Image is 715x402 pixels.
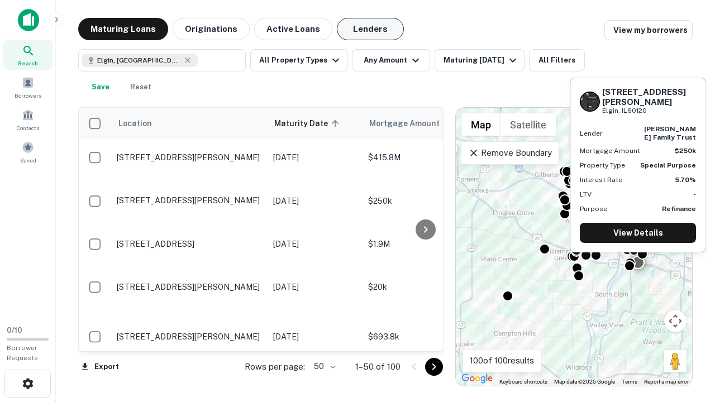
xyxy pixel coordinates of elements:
[675,176,696,184] strong: 5.70%
[664,310,687,332] button: Map camera controls
[20,156,36,165] span: Saved
[7,344,38,362] span: Borrower Requests
[435,49,525,71] button: Maturing [DATE]
[268,108,363,139] th: Maturity Date
[644,125,696,141] strong: [PERSON_NAME] family trust
[15,91,41,100] span: Borrowers
[368,281,480,293] p: $20k
[18,59,38,68] span: Search
[470,354,534,367] p: 100 of 100 results
[78,18,168,40] button: Maturing Loans
[580,175,622,185] p: Interest Rate
[97,55,181,65] span: Elgin, [GEOGRAPHIC_DATA], [GEOGRAPHIC_DATA]
[602,87,696,107] h6: [STREET_ADDRESS][PERSON_NAME]
[123,76,159,98] button: Reset
[529,49,585,71] button: All Filters
[363,108,485,139] th: Mortgage Amount
[3,72,53,102] a: Borrowers
[118,117,152,130] span: Location
[368,195,480,207] p: $250k
[604,20,693,40] a: View my borrowers
[659,313,715,366] iframe: Chat Widget
[17,123,39,132] span: Contacts
[693,190,696,198] strong: -
[368,151,480,164] p: $415.8M
[273,195,357,207] p: [DATE]
[117,332,262,342] p: [STREET_ADDRESS][PERSON_NAME]
[500,113,556,136] button: Show satellite imagery
[662,205,696,213] strong: Refinance
[117,152,262,162] p: [STREET_ADDRESS][PERSON_NAME]
[3,137,53,167] a: Saved
[117,282,262,292] p: [STREET_ADDRESS][PERSON_NAME]
[273,281,357,293] p: [DATE]
[425,358,443,376] button: Go to next page
[173,18,250,40] button: Originations
[117,195,262,205] p: [STREET_ADDRESS][PERSON_NAME]
[461,113,500,136] button: Show street map
[369,117,454,130] span: Mortgage Amount
[554,379,615,385] span: Map data ©2025 Google
[368,238,480,250] p: $1.9M
[309,358,337,375] div: 50
[117,239,262,249] p: [STREET_ADDRESS]
[580,223,696,243] a: View Details
[78,358,122,375] button: Export
[456,108,692,386] div: 0 0
[644,379,689,385] a: Report a map error
[111,108,268,139] th: Location
[3,104,53,135] a: Contacts
[274,117,342,130] span: Maturity Date
[83,76,118,98] button: Save your search to get updates of matches that match your search criteria.
[18,9,39,31] img: capitalize-icon.png
[622,379,637,385] a: Terms (opens in new tab)
[640,161,696,169] strong: Special Purpose
[499,378,547,386] button: Keyboard shortcuts
[444,54,519,67] div: Maturing [DATE]
[580,189,592,199] p: LTV
[273,151,357,164] p: [DATE]
[459,371,495,386] img: Google
[580,204,607,214] p: Purpose
[273,238,357,250] p: [DATE]
[602,106,696,116] p: Elgin, IL60120
[245,360,305,374] p: Rows per page:
[468,146,551,160] p: Remove Boundary
[250,49,347,71] button: All Property Types
[580,146,640,156] p: Mortgage Amount
[355,360,401,374] p: 1–50 of 100
[459,371,495,386] a: Open this area in Google Maps (opens a new window)
[254,18,332,40] button: Active Loans
[3,40,53,70] a: Search
[675,147,696,155] strong: $250k
[337,18,404,40] button: Lenders
[352,49,430,71] button: Any Amount
[580,160,625,170] p: Property Type
[273,331,357,343] p: [DATE]
[580,128,603,138] p: Lender
[7,326,22,334] span: 0 / 10
[368,331,480,343] p: $693.8k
